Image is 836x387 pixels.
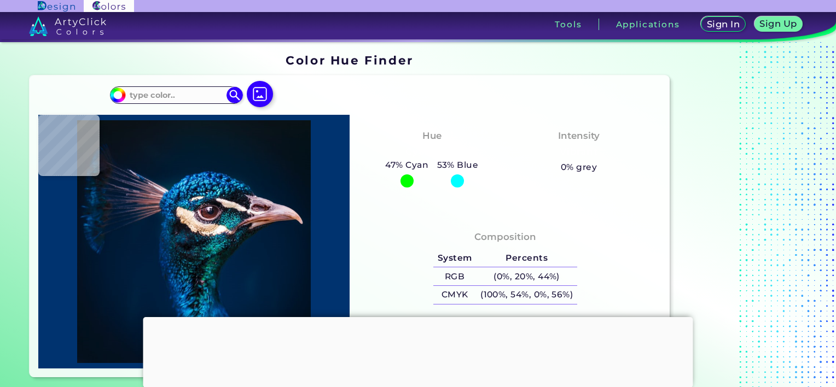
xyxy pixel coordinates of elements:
[433,158,483,172] h5: 53% Blue
[433,249,476,267] h5: System
[476,249,577,267] h5: Percents
[555,20,582,28] h3: Tools
[561,160,597,174] h5: 0% grey
[555,145,603,159] h3: Vibrant
[558,128,600,144] h4: Intensity
[38,1,74,11] img: ArtyClick Design logo
[700,16,746,32] a: Sign In
[44,120,344,363] img: img_pavlin.jpg
[674,50,811,382] iframe: Advertisement
[29,16,106,36] img: logo_artyclick_colors_white.svg
[706,20,740,29] h5: Sign In
[422,128,442,144] h4: Hue
[125,87,227,102] input: type color..
[433,286,476,304] h5: CMYK
[474,229,536,245] h4: Composition
[476,267,577,285] h5: (0%, 20%, 44%)
[143,317,693,385] iframe: Advertisement
[616,20,680,28] h3: Applications
[476,286,577,304] h5: (100%, 54%, 0%, 56%)
[433,267,476,285] h5: RGB
[401,145,463,159] h3: Cyan-Blue
[753,16,804,32] a: Sign Up
[247,81,273,107] img: icon picture
[381,158,433,172] h5: 47% Cyan
[227,87,243,103] img: icon search
[759,19,798,28] h5: Sign Up
[286,52,413,68] h1: Color Hue Finder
